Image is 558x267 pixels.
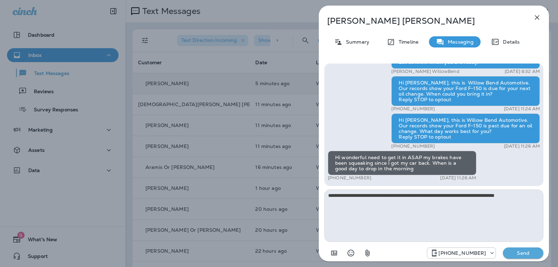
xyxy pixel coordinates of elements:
[499,39,520,45] p: Details
[504,106,540,112] p: [DATE] 11:24 AM
[391,76,540,106] div: Hi [PERSON_NAME], this is Willow Bend Automotive. Our records show your Ford F-150 is due for you...
[427,249,496,257] div: +1 (813) 497-4455
[391,113,540,143] div: Hi [PERSON_NAME], this is Willow Bend Automotive. Our records show your Ford F-150 is past due fo...
[440,175,476,181] p: [DATE] 11:26 AM
[395,39,418,45] p: Timeline
[444,39,474,45] p: Messaging
[505,69,540,74] p: [DATE] 8:32 AM
[391,69,459,74] p: [PERSON_NAME] WillowBend
[508,250,538,256] p: Send
[438,250,486,256] p: [PHONE_NUMBER]
[391,106,435,112] p: [PHONE_NUMBER]
[328,175,371,181] p: [PHONE_NUMBER]
[328,151,476,175] div: Hi wonderful need to get it in ASAP my brakes have been squeaking since I got my car back. When i...
[504,143,540,149] p: [DATE] 11:26 AM
[391,143,435,149] p: [PHONE_NUMBER]
[327,16,518,26] p: [PERSON_NAME] [PERSON_NAME]
[342,39,369,45] p: Summary
[344,246,358,260] button: Select an emoji
[503,247,543,259] button: Send
[327,246,341,260] button: Add in a premade template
